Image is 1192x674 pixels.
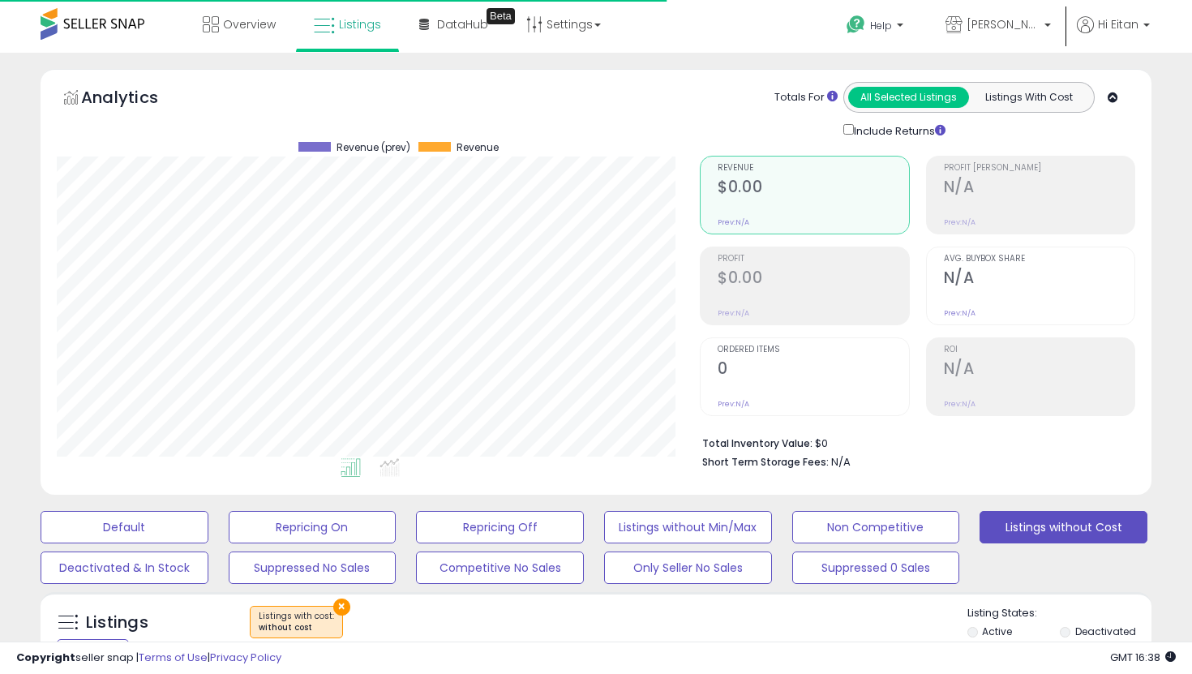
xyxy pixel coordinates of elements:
[702,432,1123,452] li: $0
[944,217,975,227] small: Prev: N/A
[702,436,813,450] b: Total Inventory Value:
[834,2,920,53] a: Help
[229,511,397,543] button: Repricing On
[846,15,866,35] i: Get Help
[944,178,1134,200] h2: N/A
[229,552,397,584] button: Suppressed No Sales
[16,650,75,665] strong: Copyright
[944,268,1134,290] h2: N/A
[416,511,584,543] button: Repricing Off
[980,511,1147,543] button: Listings without Cost
[718,178,908,200] h2: $0.00
[718,255,908,264] span: Profit
[944,346,1134,354] span: ROI
[333,599,350,616] button: ×
[457,142,499,153] span: Revenue
[1075,625,1136,638] label: Deactivated
[718,346,908,354] span: Ordered Items
[259,610,334,634] span: Listings with cost :
[944,399,975,409] small: Prev: N/A
[339,16,381,32] span: Listings
[223,16,276,32] span: Overview
[718,399,749,409] small: Prev: N/A
[702,455,829,469] b: Short Term Storage Fees:
[1098,16,1138,32] span: Hi Eitan
[944,255,1134,264] span: Avg. Buybox Share
[792,511,960,543] button: Non Competitive
[944,359,1134,381] h2: N/A
[57,639,129,655] div: Clear All Filters
[831,454,851,470] span: N/A
[718,164,908,173] span: Revenue
[718,217,749,227] small: Prev: N/A
[848,87,969,108] button: All Selected Listings
[437,16,488,32] span: DataHub
[1077,16,1150,53] a: Hi Eitan
[982,625,1012,638] label: Active
[718,359,908,381] h2: 0
[86,612,148,634] h5: Listings
[41,552,208,584] button: Deactivated & In Stock
[831,121,965,140] div: Include Returns
[81,86,190,113] h5: Analytics
[139,650,208,665] a: Terms of Use
[870,19,892,32] span: Help
[41,511,208,543] button: Default
[718,308,749,318] small: Prev: N/A
[968,87,1089,108] button: Listings With Cost
[967,606,1152,621] p: Listing States:
[487,8,515,24] div: Tooltip anchor
[792,552,960,584] button: Suppressed 0 Sales
[1110,650,1176,665] span: 2025-09-7 16:38 GMT
[337,142,410,153] span: Revenue (prev)
[774,90,838,105] div: Totals For
[604,511,772,543] button: Listings without Min/Max
[718,268,908,290] h2: $0.00
[259,622,334,633] div: without cost
[210,650,281,665] a: Privacy Policy
[944,308,975,318] small: Prev: N/A
[416,552,584,584] button: Competitive No Sales
[944,164,1134,173] span: Profit [PERSON_NAME]
[967,16,1040,32] span: [PERSON_NAME] Suppliers
[16,650,281,666] div: seller snap | |
[604,552,772,584] button: Only Seller No Sales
